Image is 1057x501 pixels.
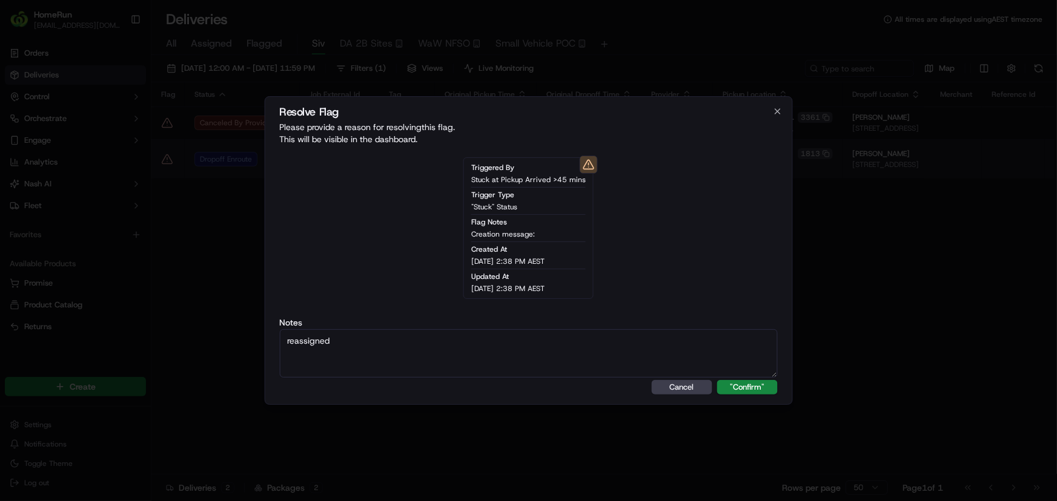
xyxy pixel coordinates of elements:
label: Notes [279,318,778,327]
p: Please provide a reason for resolving this flag . This will be visible in the dashboard. [279,121,778,145]
span: Stuck at Pickup Arrived >45 mins [471,175,586,185]
span: Trigger Type [471,190,514,200]
span: Triggered By [471,163,514,172]
h2: Resolve Flag [279,106,778,117]
span: [DATE] 2:38 PM AEST [471,284,545,293]
textarea: reassigned [279,329,778,378]
button: "Confirm" [717,380,778,395]
span: [DATE] 2:38 PM AEST [471,257,545,266]
span: "Stuck" Status [471,202,517,212]
span: Flag Notes [471,217,507,227]
span: Updated At [471,272,509,281]
span: Created At [471,244,507,254]
button: Cancel [652,380,712,395]
span: Creation message: [471,229,535,239]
